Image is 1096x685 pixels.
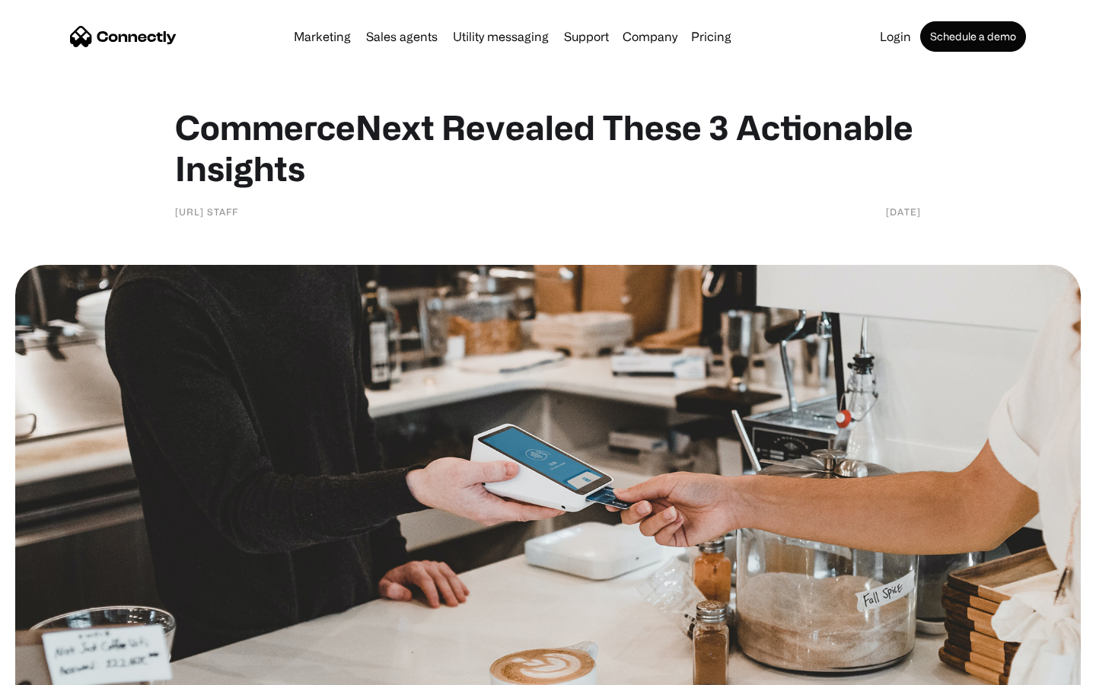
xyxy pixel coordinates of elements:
[886,204,921,219] div: [DATE]
[15,658,91,680] aside: Language selected: English
[288,30,357,43] a: Marketing
[874,30,917,43] a: Login
[447,30,555,43] a: Utility messaging
[920,21,1026,52] a: Schedule a demo
[623,26,677,47] div: Company
[360,30,444,43] a: Sales agents
[30,658,91,680] ul: Language list
[558,30,615,43] a: Support
[175,107,921,189] h1: CommerceNext Revealed These 3 Actionable Insights
[685,30,738,43] a: Pricing
[175,204,238,219] div: [URL] Staff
